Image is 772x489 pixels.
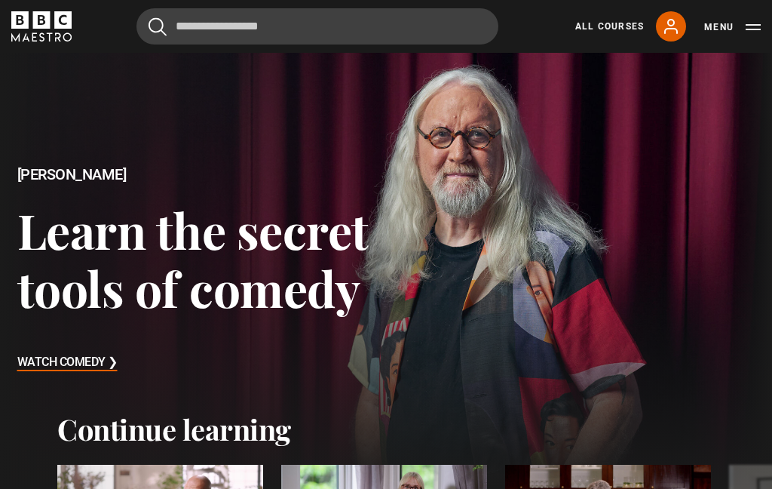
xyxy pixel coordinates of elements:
[136,8,498,45] input: Search
[575,20,644,33] a: All Courses
[57,412,715,447] h2: Continue learning
[149,17,167,36] button: Submit the search query
[17,201,387,318] h3: Learn the secret tools of comedy
[17,352,118,374] h3: Watch Comedy ❯
[17,166,387,183] h2: [PERSON_NAME]
[11,11,72,42] svg: BBC Maestro
[704,20,761,35] button: Toggle navigation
